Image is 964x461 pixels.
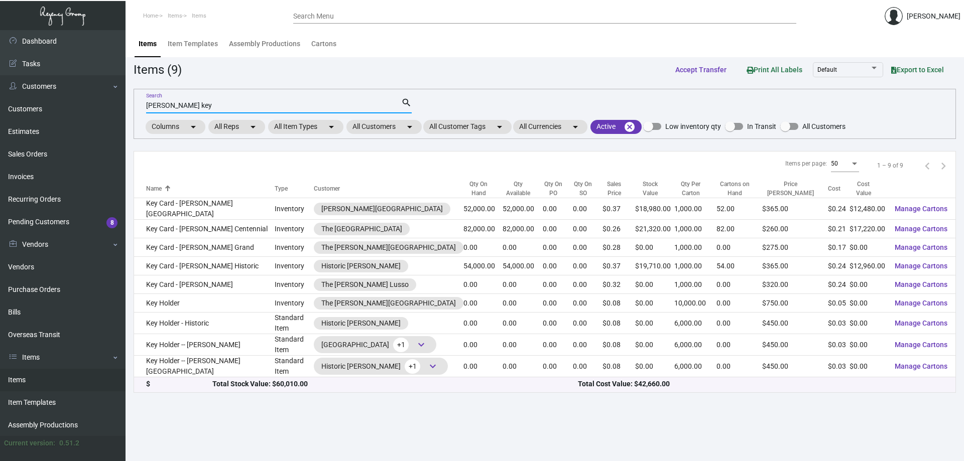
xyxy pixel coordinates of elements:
[828,275,850,294] td: $0.24
[503,257,543,275] td: 54,000.00
[573,180,602,198] div: Qty On SO
[828,313,850,334] td: $0.03
[134,238,275,257] td: Key Card - [PERSON_NAME] Grand
[635,356,674,377] td: $0.00
[463,180,494,198] div: Qty On Hand
[275,184,314,193] div: Type
[828,184,850,193] div: Cost
[877,161,903,170] div: 1 – 9 of 9
[602,220,635,238] td: $0.26
[850,198,887,220] td: $12,480.00
[146,184,275,193] div: Name
[667,61,735,79] button: Accept Transfer
[543,220,573,238] td: 0.00
[503,275,543,294] td: 0.00
[635,180,665,198] div: Stock Value
[321,298,456,309] div: The [PERSON_NAME][GEOGRAPHIC_DATA]
[887,275,955,293] button: Manage Cartons
[463,356,503,377] td: 0.00
[762,294,827,313] td: $750.00
[463,180,503,198] div: Qty On Hand
[463,198,503,220] td: 52,000.00
[716,220,763,238] td: 82.00
[143,13,158,19] span: Home
[321,318,401,329] div: Historic [PERSON_NAME]
[602,238,635,257] td: $0.28
[573,294,602,313] td: 0.00
[887,357,955,375] button: Manage Cartons
[275,294,314,313] td: Inventory
[895,341,947,349] span: Manage Cartons
[573,198,602,220] td: 0.00
[404,121,416,133] mat-icon: arrow_drop_down
[850,220,887,238] td: $17,220.00
[573,257,602,275] td: 0.00
[716,180,754,198] div: Cartons on Hand
[887,200,955,218] button: Manage Cartons
[573,180,593,198] div: Qty On SO
[275,356,314,377] td: Standard Item
[762,356,827,377] td: $450.00
[325,121,337,133] mat-icon: arrow_drop_down
[716,294,763,313] td: 0.00
[895,319,947,327] span: Manage Cartons
[423,120,512,134] mat-chip: All Customer Tags
[187,121,199,133] mat-icon: arrow_drop_down
[503,220,543,238] td: 82,000.00
[275,313,314,334] td: Standard Item
[590,120,642,134] mat-chip: Active
[314,180,463,198] th: Customer
[635,275,674,294] td: $0.00
[401,97,412,109] mat-icon: search
[739,60,810,79] button: Print All Labels
[134,220,275,238] td: Key Card - [PERSON_NAME] Centennial
[543,313,573,334] td: 0.00
[134,275,275,294] td: Key Card - [PERSON_NAME]
[674,257,716,275] td: 1,000.00
[716,275,763,294] td: 0.00
[513,120,587,134] mat-chip: All Currencies
[635,220,674,238] td: $21,320.00
[762,313,827,334] td: $450.00
[887,314,955,332] button: Manage Cartons
[543,198,573,220] td: 0.00
[405,359,420,374] span: +1
[674,334,716,356] td: 6,000.00
[675,66,727,74] span: Accept Transfer
[828,334,850,356] td: $0.03
[635,294,674,313] td: $0.00
[463,257,503,275] td: 54,000.00
[762,275,827,294] td: $320.00
[785,159,827,168] div: Items per page:
[885,7,903,25] img: admin@bootstrapmaster.com
[321,242,456,253] div: The [PERSON_NAME][GEOGRAPHIC_DATA]
[665,120,721,132] span: Low inventory qty
[134,61,182,79] div: Items (9)
[895,362,947,370] span: Manage Cartons
[427,360,439,372] span: keyboard_arrow_down
[602,257,635,275] td: $0.37
[573,220,602,238] td: 0.00
[543,238,573,257] td: 0.00
[59,438,79,448] div: 0.51.2
[463,313,503,334] td: 0.00
[674,220,716,238] td: 1,000.00
[635,198,674,220] td: $18,980.00
[393,338,409,352] span: +1
[762,257,827,275] td: $365.00
[850,180,878,198] div: Cost Value
[503,180,534,198] div: Qty Available
[895,225,947,233] span: Manage Cartons
[635,238,674,257] td: $0.00
[850,313,887,334] td: $0.00
[635,180,674,198] div: Stock Value
[831,160,838,167] span: 50
[275,220,314,238] td: Inventory
[674,180,707,198] div: Qty Per Carton
[895,262,947,270] span: Manage Cartons
[503,238,543,257] td: 0.00
[168,13,182,19] span: Items
[321,261,401,271] div: Historic [PERSON_NAME]
[146,120,205,134] mat-chip: Columns
[635,257,674,275] td: $19,710.00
